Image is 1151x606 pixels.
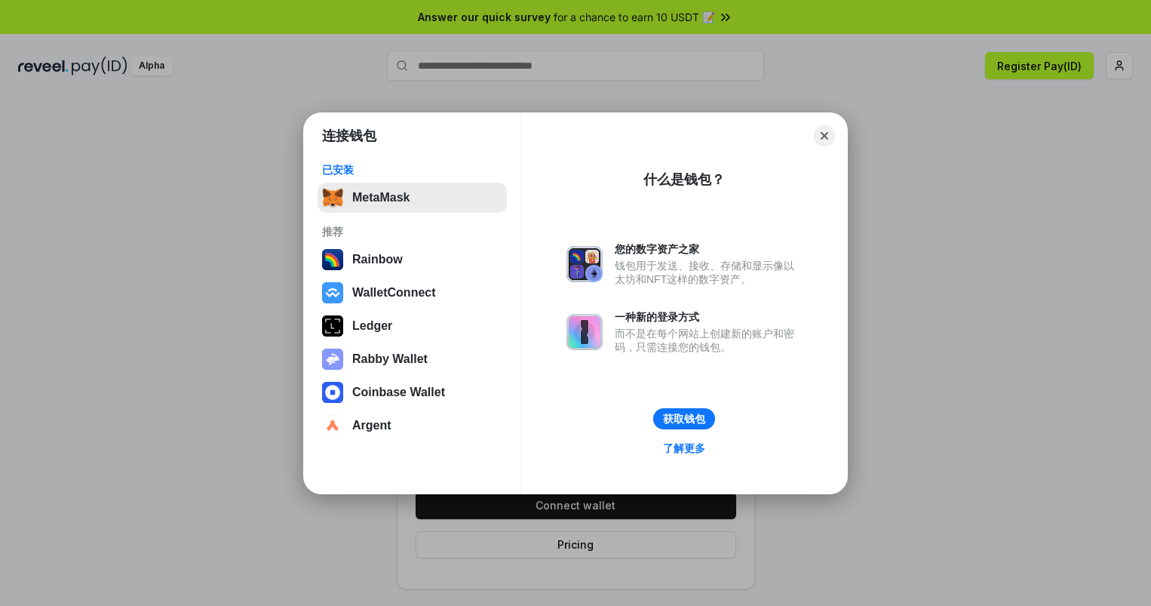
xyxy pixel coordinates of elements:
div: 推荐 [322,225,502,238]
div: 已安装 [322,163,502,177]
div: Coinbase Wallet [352,386,445,399]
h1: 连接钱包 [322,127,376,145]
div: WalletConnect [352,286,436,300]
img: svg+xml,%3Csvg%20xmlns%3D%22http%3A%2F%2Fwww.w3.org%2F2000%2Fsvg%22%20fill%3D%22none%22%20viewBox... [322,349,343,370]
button: MetaMask [318,183,507,213]
img: svg+xml,%3Csvg%20fill%3D%22none%22%20height%3D%2233%22%20viewBox%3D%220%200%2035%2033%22%20width%... [322,187,343,208]
button: Rabby Wallet [318,344,507,374]
div: MetaMask [352,191,410,205]
div: 钱包用于发送、接收、存储和显示像以太坊和NFT这样的数字资产。 [615,259,802,286]
div: 了解更多 [663,441,705,455]
img: svg+xml,%3Csvg%20width%3D%22120%22%20height%3D%22120%22%20viewBox%3D%220%200%20120%20120%22%20fil... [322,249,343,270]
img: svg+xml,%3Csvg%20width%3D%2228%22%20height%3D%2228%22%20viewBox%3D%220%200%2028%2028%22%20fill%3D... [322,415,343,436]
div: Argent [352,419,391,432]
div: 什么是钱包？ [643,171,725,189]
button: Argent [318,411,507,441]
div: Rabby Wallet [352,352,428,366]
img: svg+xml,%3Csvg%20width%3D%2228%22%20height%3D%2228%22%20viewBox%3D%220%200%2028%2028%22%20fill%3D... [322,282,343,303]
div: 一种新的登录方式 [615,310,802,324]
div: Rainbow [352,253,403,266]
div: 而不是在每个网站上创建新的账户和密码，只需连接您的钱包。 [615,327,802,354]
div: Ledger [352,319,392,333]
button: WalletConnect [318,278,507,308]
button: Ledger [318,311,507,341]
img: svg+xml,%3Csvg%20xmlns%3D%22http%3A%2F%2Fwww.w3.org%2F2000%2Fsvg%22%20fill%3D%22none%22%20viewBox... [566,314,603,350]
a: 了解更多 [654,438,714,458]
div: 获取钱包 [663,412,705,426]
button: Coinbase Wallet [318,377,507,408]
button: 获取钱包 [653,408,715,429]
img: svg+xml,%3Csvg%20xmlns%3D%22http%3A%2F%2Fwww.w3.org%2F2000%2Fsvg%22%20fill%3D%22none%22%20viewBox... [566,246,603,282]
img: svg+xml,%3Csvg%20width%3D%2228%22%20height%3D%2228%22%20viewBox%3D%220%200%2028%2028%22%20fill%3D... [322,382,343,403]
button: Rainbow [318,245,507,275]
div: 您的数字资产之家 [615,242,802,256]
img: svg+xml,%3Csvg%20xmlns%3D%22http%3A%2F%2Fwww.w3.org%2F2000%2Fsvg%22%20width%3D%2228%22%20height%3... [322,315,343,337]
button: Close [814,125,835,146]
